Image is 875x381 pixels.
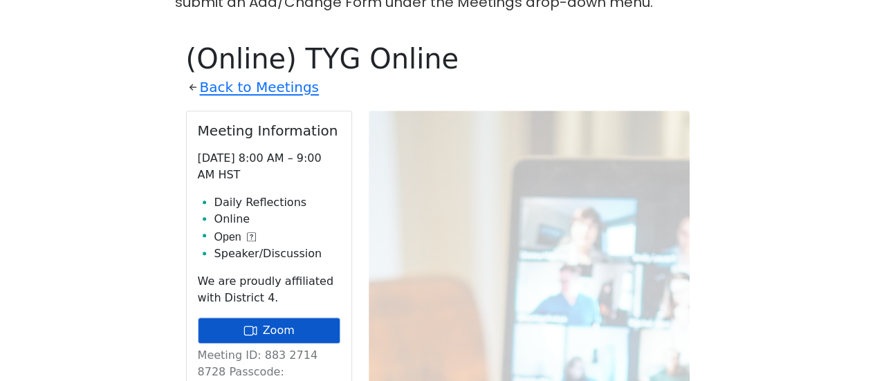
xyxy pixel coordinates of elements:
[198,317,340,344] a: Zoom
[198,150,340,183] p: [DATE] 8:00 AM – 9:00 AM HST
[200,75,319,100] a: Back to Meetings
[214,245,340,262] li: Speaker/Discussion
[214,229,241,245] span: Open
[214,229,256,245] button: Open
[214,211,340,227] li: Online
[214,194,340,211] li: Daily Reflections
[186,42,690,75] h1: (Online) TYG Online
[198,122,340,139] h2: Meeting Information
[198,273,340,306] p: We are proudly affiliated with District 4.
